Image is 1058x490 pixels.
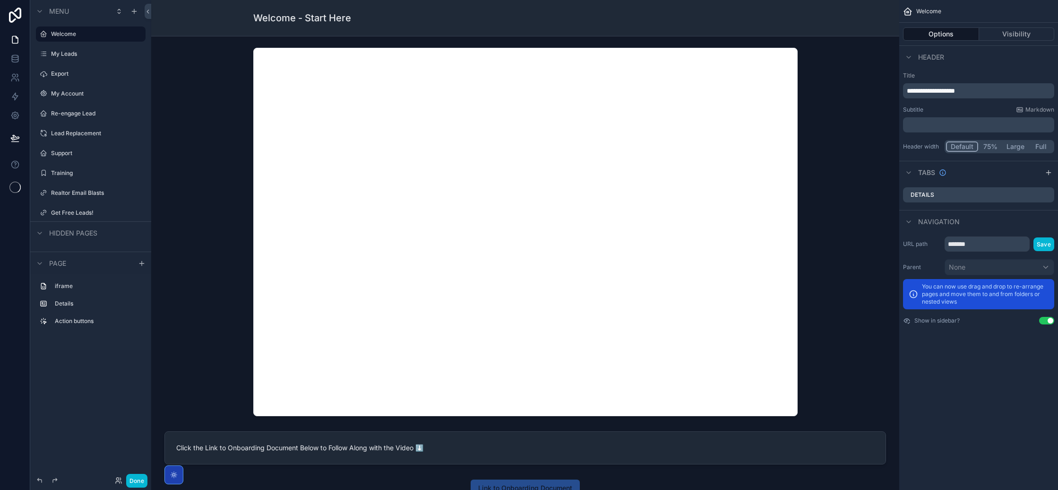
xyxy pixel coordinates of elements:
[1025,106,1054,114] span: Markdown
[51,90,144,97] label: My Account
[51,70,144,78] label: Export
[918,217,960,227] span: Navigation
[55,317,142,325] label: Action buttons
[253,11,351,25] h1: Welcome - Start Here
[949,262,965,272] span: None
[51,110,144,117] label: Re-engage Lead
[1016,106,1054,114] a: Markdown
[51,30,140,38] label: Welcome
[51,209,144,217] label: Get Free Leads!
[918,168,935,177] span: Tabs
[51,50,144,58] label: My Leads
[946,141,978,152] button: Default
[55,300,142,307] label: Details
[903,106,923,114] label: Subtitle
[903,83,1054,98] div: scrollable content
[903,263,941,271] label: Parent
[1029,141,1053,152] button: Full
[903,72,1054,79] label: Title
[126,474,147,488] button: Done
[914,317,960,324] label: Show in sidebar?
[903,240,941,248] label: URL path
[903,143,941,150] label: Header width
[49,259,66,268] span: Page
[49,7,69,16] span: Menu
[911,191,934,199] label: Details
[979,27,1055,41] button: Visibility
[51,149,144,157] label: Support
[51,130,144,137] label: Lead Replacement
[1033,237,1054,251] button: Save
[945,259,1054,275] button: None
[918,52,944,62] span: Header
[922,283,1049,306] p: You can now use drag and drop to re-arrange pages and move them to and from folders or nested views
[49,228,97,238] span: Hidden pages
[1002,141,1029,152] button: Large
[51,169,144,177] label: Training
[978,141,1002,152] button: 75%
[903,117,1054,132] div: scrollable content
[916,8,941,15] span: Welcome
[55,282,142,290] label: iframe
[30,274,151,338] div: scrollable content
[903,27,979,41] button: Options
[51,189,144,197] label: Realtor Email Blasts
